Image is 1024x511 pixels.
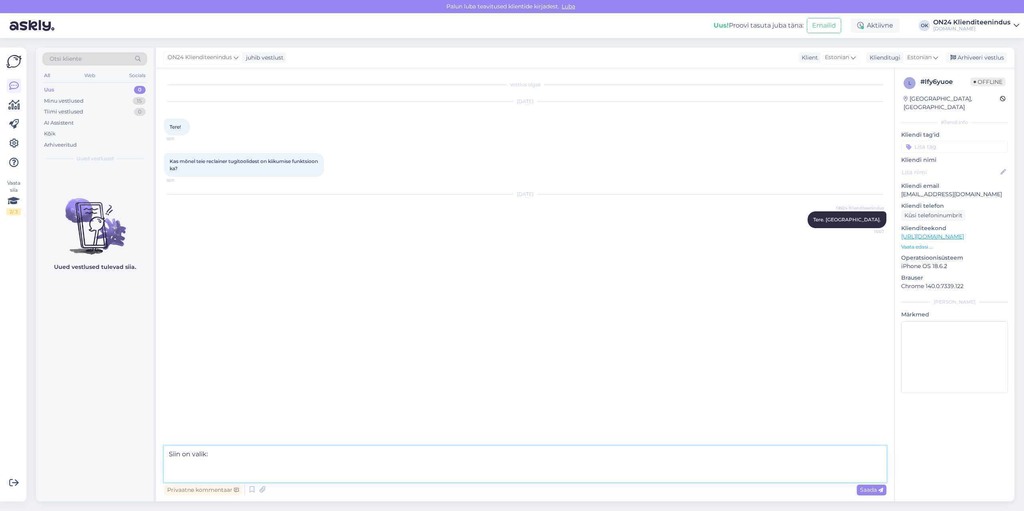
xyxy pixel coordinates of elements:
div: Arhiveeritud [44,141,77,149]
p: Kliendi nimi [901,156,1008,164]
div: Vaata siia [6,179,21,215]
span: Otsi kliente [50,55,82,63]
p: Märkmed [901,310,1008,319]
button: Emailid [807,18,841,33]
div: 2 / 3 [6,208,21,215]
div: Kliendi info [901,119,1008,126]
span: Tere. [GEOGRAPHIC_DATA]. [813,217,881,223]
p: Chrome 140.0.7339.122 [901,282,1008,290]
span: 16:11 [166,136,196,142]
span: 16:11 [166,177,196,183]
p: [EMAIL_ADDRESS][DOMAIN_NAME] [901,190,1008,199]
p: Klienditeekond [901,224,1008,233]
div: Vestlus algas [164,81,886,88]
textarea: Siin on valik: [164,446,886,482]
span: ON24 Klienditeenindus [836,205,884,211]
div: Küsi telefoninumbrit [901,210,966,221]
span: Offline [970,78,1006,86]
div: Kõik [44,130,56,138]
div: 0 [134,86,146,94]
p: Kliendi telefon [901,202,1008,210]
span: Estonian [825,53,849,62]
span: Kas mõnel teie reclainer tugitoolidest on kiikumise funktsioon ka? [170,158,319,171]
div: [DATE] [164,191,886,198]
span: Estonian [907,53,932,62]
div: Tiimi vestlused [44,108,83,116]
input: Lisa tag [901,141,1008,153]
input: Lisa nimi [902,168,999,177]
p: Vaata edasi ... [901,243,1008,251]
div: Arhiveeri vestlus [946,52,1007,63]
div: [PERSON_NAME] [901,298,1008,306]
div: ON24 Klienditeenindus [933,19,1010,26]
img: No chats [36,184,154,256]
span: Uued vestlused [76,155,114,162]
div: Klient [798,54,818,62]
div: Proovi tasuta juba täna: [714,21,804,30]
div: [GEOGRAPHIC_DATA], [GEOGRAPHIC_DATA] [904,95,1000,111]
div: 0 [134,108,146,116]
div: Web [83,70,97,81]
div: [DATE] [164,98,886,105]
div: Uus [44,86,54,94]
div: Aktiivne [851,18,900,33]
p: Kliendi tag'id [901,131,1008,139]
span: Saada [860,486,883,493]
div: [DOMAIN_NAME] [933,26,1010,32]
span: ON24 Klienditeenindus [168,53,232,62]
span: Luba [559,3,578,10]
div: OK [919,20,930,31]
img: Askly Logo [6,54,22,69]
div: Privaatne kommentaar [164,485,242,495]
p: iPhone OS 18.6.2 [901,262,1008,270]
div: All [42,70,52,81]
div: Klienditugi [866,54,900,62]
p: Uued vestlused tulevad siia. [54,263,136,271]
a: [URL][DOMAIN_NAME] [901,233,964,240]
span: Tere! [170,124,181,130]
a: ON24 Klienditeenindus[DOMAIN_NAME] [933,19,1019,32]
div: # lfy6yuoe [920,77,970,87]
div: Minu vestlused [44,97,84,105]
b: Uus! [714,22,729,29]
span: 15:07 [854,229,884,235]
div: Socials [128,70,147,81]
div: juhib vestlust [243,54,284,62]
span: l [908,80,911,86]
p: Operatsioonisüsteem [901,254,1008,262]
div: 15 [133,97,146,105]
p: Kliendi email [901,182,1008,190]
p: Brauser [901,274,1008,282]
div: AI Assistent [44,119,74,127]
